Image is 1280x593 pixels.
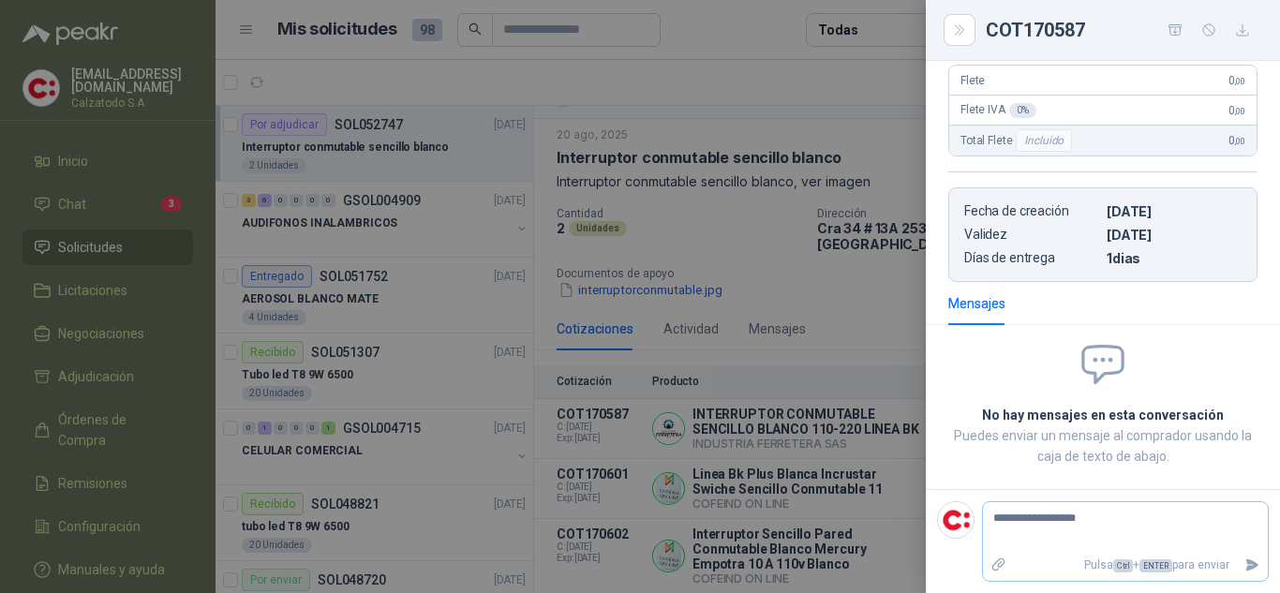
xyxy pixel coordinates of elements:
span: Flete IVA [960,103,1036,118]
p: Puedes enviar un mensaje al comprador usando la caja de texto de abajo. [948,425,1258,467]
div: Mensajes [948,293,1005,314]
span: ,00 [1234,136,1245,146]
label: Adjuntar archivos [983,549,1015,582]
button: Close [948,19,971,41]
span: Ctrl [1113,559,1133,572]
span: ,00 [1234,76,1245,86]
img: Company Logo [938,502,974,538]
p: [DATE] [1107,227,1242,243]
div: COT170587 [986,15,1258,45]
p: Pulsa + para enviar [1015,549,1238,582]
span: Flete [960,74,985,87]
p: Fecha de creación [964,203,1099,219]
span: 0 [1228,104,1245,117]
div: Incluido [1016,129,1072,152]
button: Enviar [1237,549,1268,582]
h2: No hay mensajes en esta conversación [948,405,1258,425]
span: 0 [1228,134,1245,147]
p: [DATE] [1107,203,1242,219]
p: Validez [964,227,1099,243]
span: ENTER [1139,559,1172,572]
span: 0 [1228,74,1245,87]
div: 0 % [1009,103,1036,118]
p: Días de entrega [964,250,1099,266]
p: 1 dias [1107,250,1242,266]
span: ,00 [1234,106,1245,116]
span: Total Flete [960,129,1076,152]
